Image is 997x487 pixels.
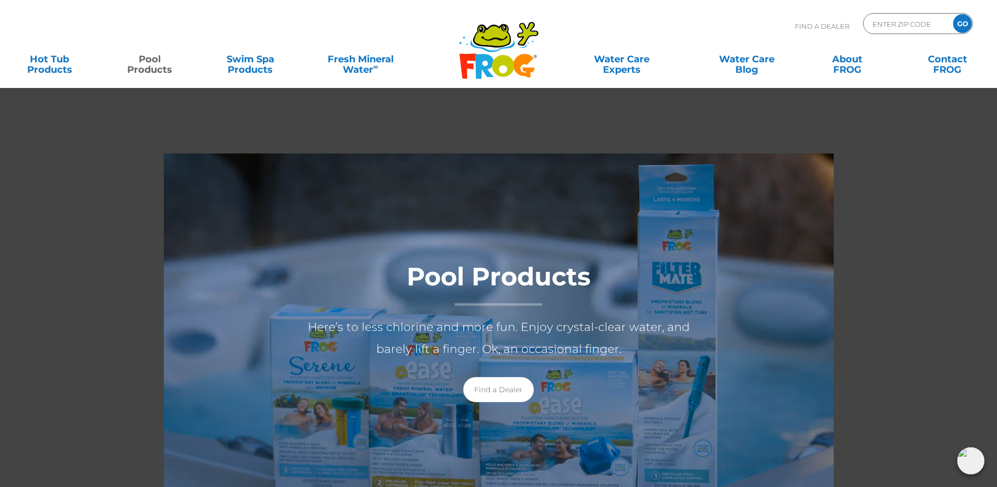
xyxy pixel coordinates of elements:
input: Zip Code Form [871,16,942,31]
p: Find A Dealer [795,13,849,39]
a: Water CareExperts [558,49,685,70]
h1: Pool Products [289,263,708,306]
img: openIcon [957,447,984,474]
input: GO [953,14,972,33]
sup: ∞ [373,62,378,71]
a: Swim SpaProducts [211,49,289,70]
a: Hot TubProducts [10,49,88,70]
a: PoolProducts [111,49,189,70]
a: ContactFROG [909,49,987,70]
p: Here’s to less chlorine and more fun. Enjoy crystal-clear water, and barely lift a finger. Ok, an... [289,316,708,360]
a: Fresh MineralWater∞ [311,49,409,70]
a: Find a Dealer [463,377,534,402]
a: Water CareBlog [708,49,786,70]
a: AboutFROG [808,49,886,70]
